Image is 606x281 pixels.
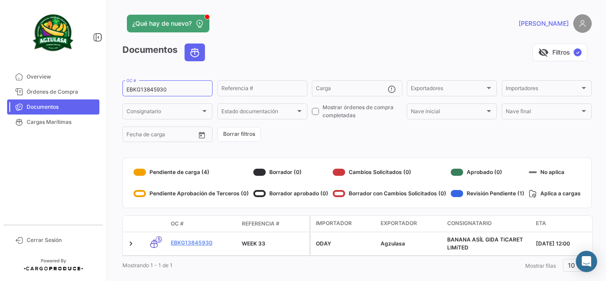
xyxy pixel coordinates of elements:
[134,165,249,179] div: Pendiente de carga (4)
[316,240,374,248] div: ODAY
[333,165,446,179] div: Cambios Solicitados (0)
[253,165,328,179] div: Borrador (0)
[7,115,99,130] a: Cargas Marítimas
[253,186,328,201] div: Borrador aprobado (0)
[171,220,184,228] span: OC #
[311,216,377,232] datatable-header-cell: Importador
[31,11,75,55] img: agzulasa-logo.png
[242,240,306,248] div: WEEK 33
[529,186,581,201] div: Aplica a cargas
[217,127,261,142] button: Borrar filtros
[7,84,99,99] a: Órdenes de Compra
[411,110,485,116] span: Nave inicial
[447,236,523,251] span: BANANA ASİL GlDA TiCARET LlMiTED
[195,128,209,142] button: Open calendar
[568,261,575,269] span: 10
[27,73,96,81] span: Overview
[126,133,142,139] input: Desde
[411,87,485,93] span: Exportadores
[573,14,592,33] img: placeholder-user.png
[529,165,581,179] div: No aplica
[122,262,173,269] span: Mostrando 1 - 1 de 1
[7,69,99,84] a: Overview
[447,219,492,227] span: Consignatario
[221,110,295,116] span: Estado documentación
[536,240,595,248] div: [DATE] 12:00
[149,133,181,139] input: Hasta
[333,186,446,201] div: Borrador con Cambios Solicitados (0)
[536,219,546,227] span: ETA
[506,87,580,93] span: Importadores
[27,103,96,111] span: Documentos
[167,216,238,231] datatable-header-cell: OC #
[316,219,352,227] span: Importador
[185,44,205,61] button: Ocean
[27,118,96,126] span: Cargas Marítimas
[7,99,99,115] a: Documentos
[141,220,167,227] datatable-header-cell: Modo de Transporte
[519,19,569,28] span: [PERSON_NAME]
[127,15,209,32] button: ¿Qué hay de nuevo?
[126,110,201,116] span: Consignatario
[132,19,192,28] span: ¿Qué hay de nuevo?
[574,48,582,56] span: ✓
[506,110,580,116] span: Nave final
[451,165,524,179] div: Aprobado (0)
[323,103,402,119] span: Mostrar órdenes de compra completadas
[126,239,135,248] a: Expand/Collapse Row
[444,216,532,232] datatable-header-cell: Consignatario
[27,88,96,96] span: Órdenes de Compra
[242,220,279,228] span: Referencia #
[525,262,556,269] span: Mostrar filas
[538,47,549,58] span: visibility_off
[532,44,587,61] button: visibility_offFiltros✓
[532,216,599,232] datatable-header-cell: ETA
[451,186,524,201] div: Revisión Pendiente (1)
[27,236,96,244] span: Cerrar Sesión
[238,216,309,231] datatable-header-cell: Referencia #
[156,236,162,243] span: 5
[381,240,440,248] div: Agzulasa
[381,219,417,227] span: Exportador
[171,239,235,247] a: EBKG13845930
[576,251,597,272] div: Abrir Intercom Messenger
[134,186,249,201] div: Pendiente Aprobación de Terceros (0)
[377,216,444,232] datatable-header-cell: Exportador
[122,44,208,61] h3: Documentos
